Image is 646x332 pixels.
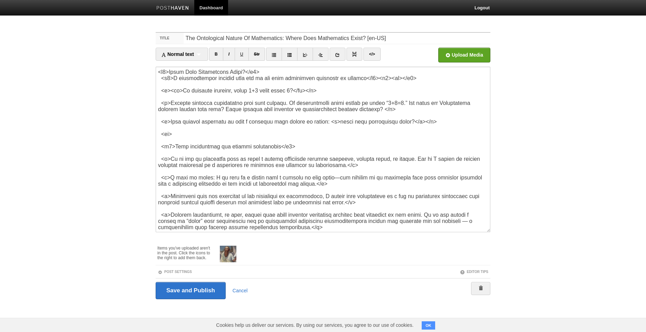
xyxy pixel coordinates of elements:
textarea: <l8>Ipsum Dolo Sitametcons Adipi?</e4> <s8>D eiusmodtempor incidid utla etd ma ali enim adminimve... [156,67,490,232]
a: Editor Tips [460,270,488,274]
img: pagebreak-icon.png [352,52,357,57]
a: CTRL+B [209,48,223,61]
input: Save and Publish [156,282,226,299]
a: Outdent [297,48,313,61]
a: Insert link [330,48,345,61]
a: Insert Read More [346,48,362,61]
a: Unordered list [266,48,282,61]
img: Posthaven-bar [156,6,189,11]
a: Post Settings [158,270,192,274]
label: Title [156,33,184,44]
img: thumb_pythagoras.jpg [220,246,236,262]
button: OK [422,321,435,330]
span: Cookies help us deliver our services. By using our services, you agree to our use of cookies. [209,318,420,332]
a: Ordered list [282,48,297,61]
a: CTRL+I [223,48,235,61]
a: Indent [313,48,329,61]
span: Normal text [161,51,194,57]
del: Str [254,52,260,57]
a: CTRL+U [235,48,249,61]
a: Edit HTML [363,48,380,61]
a: Cancel [233,288,248,293]
div: Items you've uploaded aren't in the post. Click the icons to the right to add them back. [157,242,213,260]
